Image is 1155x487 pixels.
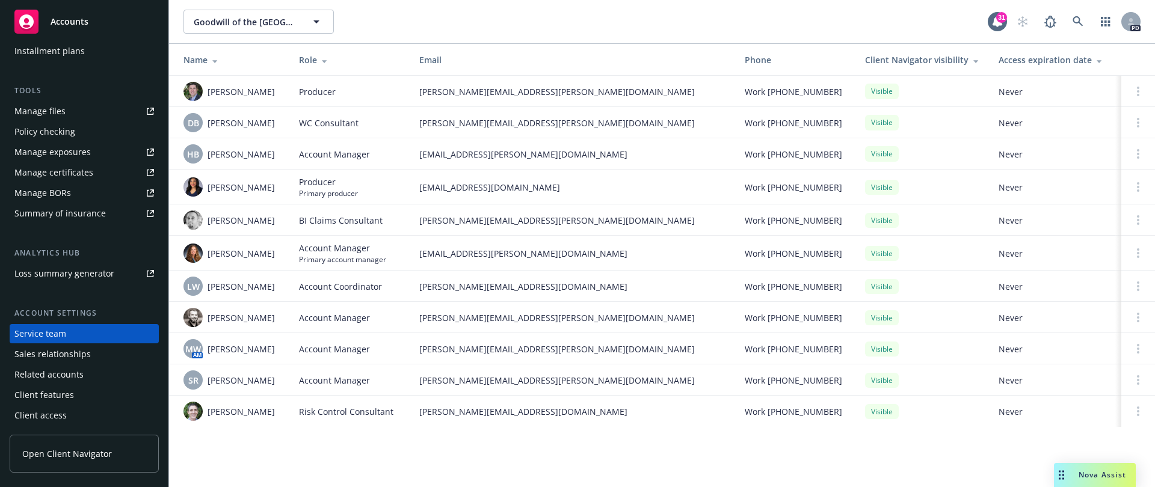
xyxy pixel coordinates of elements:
div: Loss summary generator [14,264,114,283]
span: BI Claims Consultant [299,214,383,227]
div: Analytics hub [10,247,159,259]
span: Never [999,343,1112,355]
div: Client features [14,385,74,405]
span: Never [999,148,1112,161]
span: [PERSON_NAME] [208,148,275,161]
span: Never [999,280,1112,293]
div: Client access [14,406,67,425]
span: [PERSON_NAME][EMAIL_ADDRESS][DOMAIN_NAME] [419,280,725,293]
a: Manage BORs [10,183,159,203]
span: SR [188,374,199,387]
div: Visible [865,180,899,195]
div: Service team [14,324,66,343]
span: Primary account manager [299,254,386,265]
div: Visible [865,115,899,130]
span: [PERSON_NAME][EMAIL_ADDRESS][PERSON_NAME][DOMAIN_NAME] [419,343,725,355]
img: photo [183,402,203,421]
div: Manage BORs [14,183,71,203]
span: [PERSON_NAME] [208,343,275,355]
span: Work [PHONE_NUMBER] [745,374,842,387]
span: [PERSON_NAME] [208,247,275,260]
span: HB [187,148,199,161]
span: MW [185,343,201,355]
span: Account Manager [299,343,370,355]
span: Account Manager [299,311,370,324]
div: Drag to move [1054,463,1069,487]
div: Role [299,54,400,66]
a: Switch app [1094,10,1118,34]
span: Never [999,405,1112,418]
span: [PERSON_NAME] [208,214,275,227]
span: Never [999,117,1112,129]
span: LW [187,280,200,293]
a: Loss summary generator [10,264,159,283]
div: Visible [865,246,899,261]
span: Never [999,247,1112,260]
div: Tools [10,85,159,97]
span: Never [999,311,1112,324]
div: Client Navigator visibility [865,54,979,66]
span: Work [PHONE_NUMBER] [745,117,842,129]
span: DB [188,117,199,129]
span: [PERSON_NAME][EMAIL_ADDRESS][PERSON_NAME][DOMAIN_NAME] [419,85,725,98]
span: [EMAIL_ADDRESS][PERSON_NAME][DOMAIN_NAME] [419,247,725,260]
button: Nova Assist [1054,463,1136,487]
span: Account Manager [299,242,386,254]
span: Work [PHONE_NUMBER] [745,343,842,355]
div: Manage exposures [14,142,91,162]
div: Manage certificates [14,163,93,182]
span: [PERSON_NAME] [208,181,275,194]
span: Work [PHONE_NUMBER] [745,181,842,194]
span: Open Client Navigator [22,447,112,460]
a: Service team [10,324,159,343]
div: Visible [865,213,899,228]
a: Sales relationships [10,345,159,364]
img: photo [183,82,203,101]
span: [PERSON_NAME] [208,117,275,129]
span: Risk Control Consultant [299,405,393,418]
div: Policy checking [14,122,75,141]
div: Summary of insurance [14,204,106,223]
span: [PERSON_NAME] [208,374,275,387]
div: 31 [996,12,1007,23]
div: Visible [865,310,899,325]
span: [PERSON_NAME][EMAIL_ADDRESS][PERSON_NAME][DOMAIN_NAME] [419,117,725,129]
div: Phone [745,54,846,66]
span: [PERSON_NAME] [208,405,275,418]
span: Never [999,374,1112,387]
span: Work [PHONE_NUMBER] [745,311,842,324]
span: Accounts [51,17,88,26]
img: photo [183,308,203,327]
div: Visible [865,146,899,161]
span: Never [999,214,1112,227]
span: [EMAIL_ADDRESS][DOMAIN_NAME] [419,181,725,194]
div: Visible [865,342,899,357]
div: Visible [865,373,899,388]
a: Accounts [10,5,159,38]
a: Manage certificates [10,163,159,182]
a: Client features [10,385,159,405]
span: Work [PHONE_NUMBER] [745,247,842,260]
a: Search [1066,10,1090,34]
span: Work [PHONE_NUMBER] [745,148,842,161]
span: [PERSON_NAME] [208,85,275,98]
div: Account settings [10,307,159,319]
div: Email [419,54,725,66]
img: photo [183,243,203,263]
a: Manage files [10,102,159,121]
span: Producer [299,176,358,188]
a: Manage exposures [10,142,159,162]
a: Report a Bug [1038,10,1062,34]
button: Goodwill of the [GEOGRAPHIC_DATA] [183,10,334,34]
a: Installment plans [10,41,159,61]
span: WC Consultant [299,117,359,129]
span: Work [PHONE_NUMBER] [745,85,842,98]
div: Name [183,54,280,66]
div: Manage files [14,102,66,121]
span: [EMAIL_ADDRESS][PERSON_NAME][DOMAIN_NAME] [419,148,725,161]
span: [PERSON_NAME][EMAIL_ADDRESS][DOMAIN_NAME] [419,405,725,418]
span: Never [999,181,1112,194]
span: [PERSON_NAME][EMAIL_ADDRESS][PERSON_NAME][DOMAIN_NAME] [419,311,725,324]
span: Goodwill of the [GEOGRAPHIC_DATA] [194,16,298,28]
